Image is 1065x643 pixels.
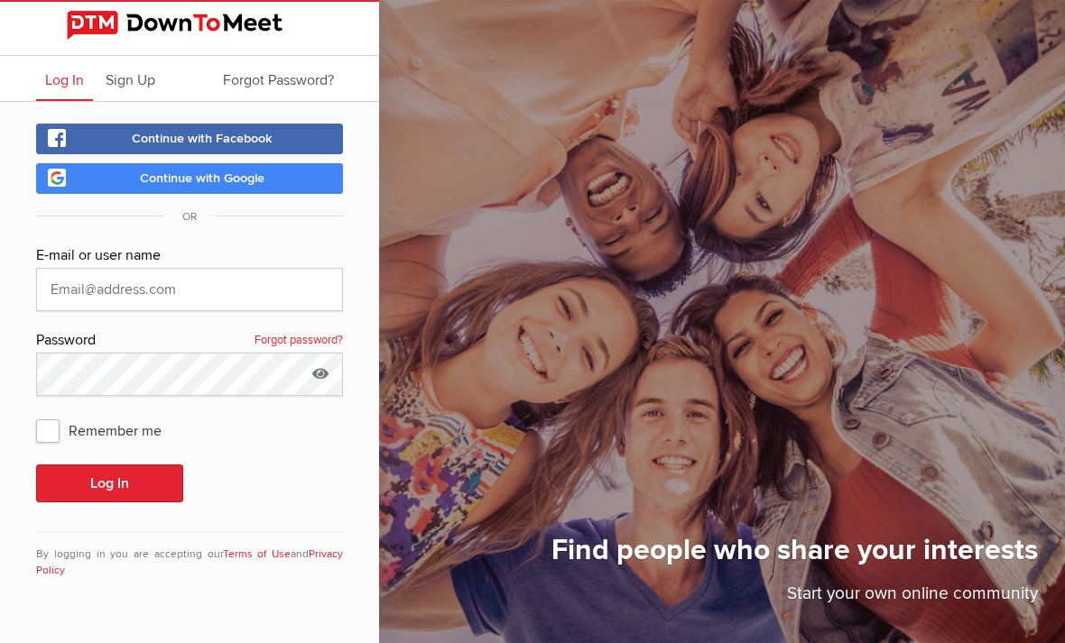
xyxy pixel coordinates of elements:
[164,210,215,224] span: OR
[140,170,264,186] span: Continue with Google
[36,531,343,579] div: By logging in you are accepting our and
[551,532,1038,581] h1: Find people who share your interests
[36,268,343,311] input: Email@address.com
[132,131,273,146] span: Continue with Facebook
[36,163,343,194] a: Continue with Google
[255,329,343,353] a: Forgot password?
[36,124,343,154] a: Continue with Facebook
[223,547,292,561] a: Terms of Use
[36,56,93,101] a: Log In
[36,244,343,268] div: E-mail or user name
[106,71,155,89] span: Sign Up
[36,464,183,502] button: Log In
[551,581,1038,616] p: Start your own online community
[36,329,343,353] div: Password
[97,56,164,101] a: Sign Up
[45,71,84,89] span: Log In
[223,71,334,89] span: Forgot Password?
[67,11,312,40] img: DownToMeet
[214,56,343,101] a: Forgot Password?
[36,414,180,446] span: Remember me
